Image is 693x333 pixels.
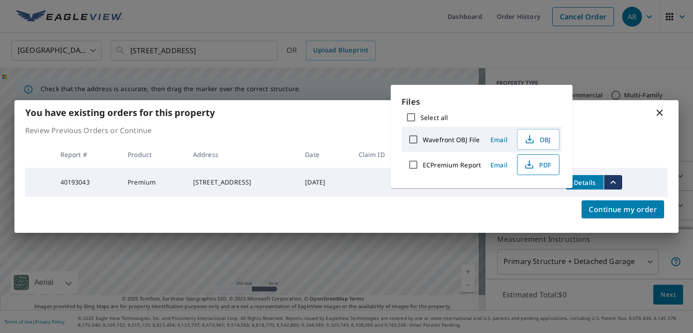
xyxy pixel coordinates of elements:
[488,161,510,169] span: Email
[523,159,552,170] span: PDF
[566,175,604,190] button: detailsBtn-40193043
[517,154,559,175] button: PDF
[25,106,215,119] b: You have existing orders for this property
[298,168,351,197] td: [DATE]
[488,135,510,144] span: Email
[571,178,598,187] span: Details
[186,141,298,168] th: Address
[423,135,480,144] label: Wavefront OBJ File
[120,141,186,168] th: Product
[298,141,351,168] th: Date
[523,134,552,145] span: OBJ
[193,178,291,187] div: [STREET_ADDRESS]
[53,141,121,168] th: Report #
[517,129,559,150] button: OBJ
[582,200,664,218] button: Continue my order
[53,168,121,197] td: 40193043
[604,175,622,190] button: filesDropdownBtn-40193043
[351,141,414,168] th: Claim ID
[423,161,481,169] label: ECPremium Report
[120,168,186,197] td: Premium
[420,113,448,122] label: Select all
[485,158,513,172] button: Email
[402,96,562,108] p: Files
[485,133,513,147] button: Email
[25,125,668,136] p: Review Previous Orders or Continue
[589,203,657,216] span: Continue my order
